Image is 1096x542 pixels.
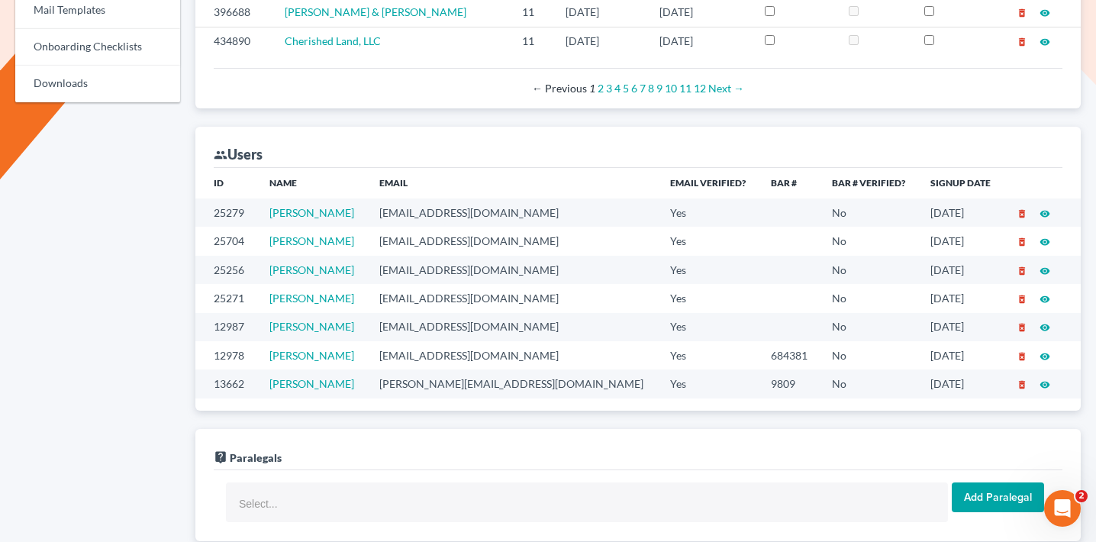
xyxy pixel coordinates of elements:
[1017,34,1027,47] a: delete_forever
[269,234,354,247] a: [PERSON_NAME]
[918,256,1004,284] td: [DATE]
[367,227,658,255] td: [EMAIL_ADDRESS][DOMAIN_NAME]
[15,29,180,66] a: Onboarding Checklists
[532,82,587,95] span: Previous page
[367,341,658,369] td: [EMAIL_ADDRESS][DOMAIN_NAME]
[1040,263,1050,276] a: visibility
[1017,349,1027,362] a: delete_forever
[658,341,759,369] td: Yes
[658,313,759,341] td: Yes
[1017,37,1027,47] i: delete_forever
[1017,379,1027,390] i: delete_forever
[656,82,662,95] a: Page 9
[1040,294,1050,305] i: visibility
[658,369,759,398] td: Yes
[598,82,604,95] a: Page 2
[214,450,227,464] i: live_help
[952,482,1044,513] input: Add Paralegal
[1040,322,1050,333] i: visibility
[1017,322,1027,333] i: delete_forever
[367,256,658,284] td: [EMAIL_ADDRESS][DOMAIN_NAME]
[820,168,918,198] th: Bar # Verified?
[614,82,621,95] a: Page 4
[285,34,381,47] a: Cherished Land, LLC
[1017,263,1027,276] a: delete_forever
[606,82,612,95] a: Page 3
[1017,206,1027,219] a: delete_forever
[195,168,257,198] th: ID
[510,27,553,56] td: 11
[1040,379,1050,390] i: visibility
[918,168,1004,198] th: Signup Date
[647,27,753,56] td: [DATE]
[820,369,918,398] td: No
[1017,237,1027,247] i: delete_forever
[665,82,677,95] a: Page 10
[1017,377,1027,390] a: delete_forever
[694,82,706,95] a: Page 12
[367,369,658,398] td: [PERSON_NAME][EMAIL_ADDRESS][DOMAIN_NAME]
[1017,234,1027,247] a: delete_forever
[195,27,272,56] td: 434890
[918,313,1004,341] td: [DATE]
[820,313,918,341] td: No
[631,82,637,95] a: Page 6
[257,168,367,198] th: Name
[553,27,647,56] td: [DATE]
[226,81,1050,96] div: Pagination
[15,66,180,102] a: Downloads
[759,369,820,398] td: 9809
[1040,237,1050,247] i: visibility
[195,369,257,398] td: 13662
[1017,8,1027,18] i: delete_forever
[269,292,354,305] a: [PERSON_NAME]
[1017,266,1027,276] i: delete_forever
[759,341,820,369] td: 684381
[367,313,658,341] td: [EMAIL_ADDRESS][DOMAIN_NAME]
[1040,34,1050,47] a: visibility
[1040,208,1050,219] i: visibility
[648,82,654,95] a: Page 8
[1075,490,1088,502] span: 2
[1040,37,1050,47] i: visibility
[285,5,466,18] a: [PERSON_NAME] & [PERSON_NAME]
[1017,292,1027,305] a: delete_forever
[1040,292,1050,305] a: visibility
[1017,208,1027,219] i: delete_forever
[918,227,1004,255] td: [DATE]
[195,313,257,341] td: 12987
[214,148,227,162] i: group
[1017,351,1027,362] i: delete_forever
[820,284,918,312] td: No
[1040,206,1050,219] a: visibility
[367,198,658,227] td: [EMAIL_ADDRESS][DOMAIN_NAME]
[269,206,354,219] a: [PERSON_NAME]
[269,377,354,390] a: [PERSON_NAME]
[918,198,1004,227] td: [DATE]
[658,168,759,198] th: Email Verified?
[820,256,918,284] td: No
[1017,294,1027,305] i: delete_forever
[658,256,759,284] td: Yes
[1017,320,1027,333] a: delete_forever
[1040,377,1050,390] a: visibility
[367,284,658,312] td: [EMAIL_ADDRESS][DOMAIN_NAME]
[640,82,646,95] a: Page 7
[367,168,658,198] th: Email
[269,320,354,333] a: [PERSON_NAME]
[1040,320,1050,333] a: visibility
[820,198,918,227] td: No
[1017,5,1027,18] a: delete_forever
[658,227,759,255] td: Yes
[195,227,257,255] td: 25704
[1040,349,1050,362] a: visibility
[214,145,263,163] div: Users
[269,349,354,362] a: [PERSON_NAME]
[918,284,1004,312] td: [DATE]
[820,341,918,369] td: No
[708,82,744,95] a: Next page
[1040,8,1050,18] i: visibility
[820,227,918,255] td: No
